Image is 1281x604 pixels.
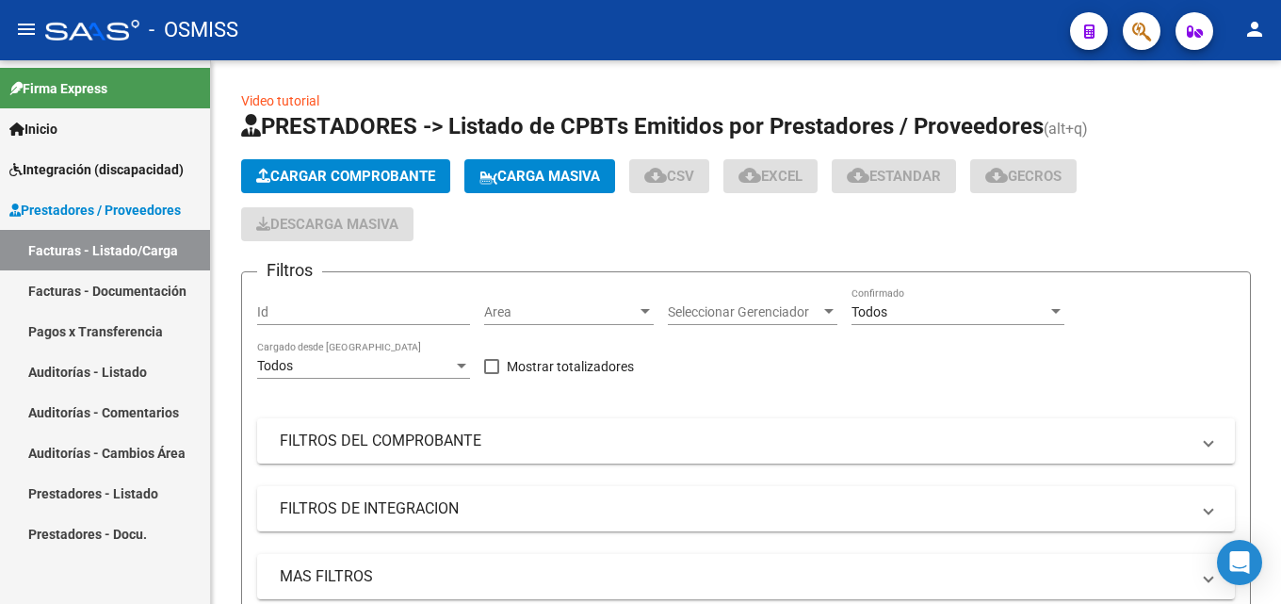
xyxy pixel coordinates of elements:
button: EXCEL [723,159,818,193]
mat-expansion-panel-header: FILTROS DE INTEGRACION [257,486,1235,531]
span: CSV [644,168,694,185]
button: Gecros [970,159,1077,193]
mat-icon: menu [15,18,38,41]
a: Video tutorial [241,93,319,108]
button: CSV [629,159,709,193]
span: Inicio [9,119,57,139]
mat-panel-title: MAS FILTROS [280,566,1190,587]
mat-icon: person [1243,18,1266,41]
button: Descarga Masiva [241,207,413,241]
button: Estandar [832,159,956,193]
app-download-masive: Descarga masiva de comprobantes (adjuntos) [241,207,413,241]
span: Gecros [985,168,1062,185]
mat-expansion-panel-header: FILTROS DEL COMPROBANTE [257,418,1235,464]
span: - OSMISS [149,9,238,51]
button: Carga Masiva [464,159,615,193]
span: Estandar [847,168,941,185]
span: Integración (discapacidad) [9,159,184,180]
div: Open Intercom Messenger [1217,540,1262,585]
h3: Filtros [257,257,322,284]
mat-icon: cloud_download [985,164,1008,187]
span: Todos [851,304,887,319]
mat-expansion-panel-header: MAS FILTROS [257,554,1235,599]
span: Area [484,304,637,320]
button: Cargar Comprobante [241,159,450,193]
span: Seleccionar Gerenciador [668,304,820,320]
span: Mostrar totalizadores [507,355,634,378]
span: Carga Masiva [479,168,600,185]
span: Descarga Masiva [256,216,398,233]
span: PRESTADORES -> Listado de CPBTs Emitidos por Prestadores / Proveedores [241,113,1044,139]
span: Prestadores / Proveedores [9,200,181,220]
span: Firma Express [9,78,107,99]
span: Todos [257,358,293,373]
mat-icon: cloud_download [847,164,869,187]
mat-icon: cloud_download [644,164,667,187]
span: Cargar Comprobante [256,168,435,185]
mat-panel-title: FILTROS DE INTEGRACION [280,498,1190,519]
mat-panel-title: FILTROS DEL COMPROBANTE [280,431,1190,451]
span: EXCEL [738,168,803,185]
mat-icon: cloud_download [738,164,761,187]
span: (alt+q) [1044,120,1088,138]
